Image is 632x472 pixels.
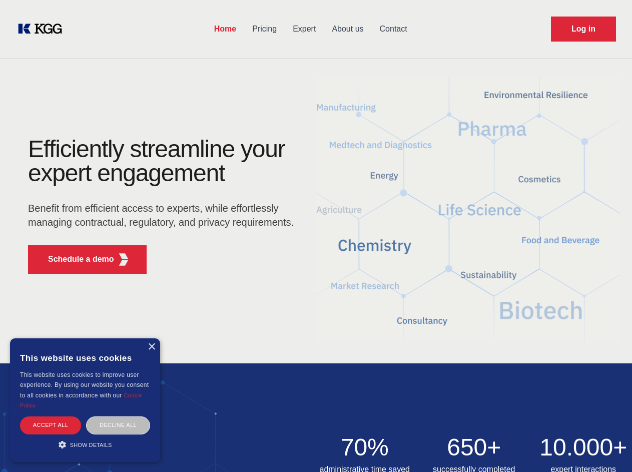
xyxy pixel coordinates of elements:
a: Expert [285,16,324,42]
div: Accept all [20,416,81,434]
button: Schedule a demoKGG Fifth Element RED [28,245,147,274]
a: Contact [372,16,415,42]
a: Pricing [244,16,285,42]
a: Cookie Policy [20,392,142,408]
span: This website uses cookies to improve user experience. By using our website you consent to all coo... [20,371,149,399]
a: Request Demo [551,17,616,42]
h2: 650+ [425,435,523,459]
a: KOL Knowledge Platform: Talk to Key External Experts (KEE) [16,21,70,37]
a: Home [206,16,244,42]
div: Close [148,343,155,351]
img: KGG Fifth Element RED [316,65,620,353]
img: KGG Fifth Element RED [118,253,130,266]
h1: Efficiently streamline your expert engagement [28,137,300,185]
p: Benefit from efficient access to experts, while effortlessly managing contractual, regulatory, an... [28,201,300,229]
p: Schedule a demo [48,253,114,265]
h2: 70% [316,435,414,459]
a: About us [324,16,371,42]
div: Decline all [86,416,150,434]
span: Show details [70,442,112,448]
div: This website uses cookies [20,346,150,370]
div: Show details [20,439,150,449]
